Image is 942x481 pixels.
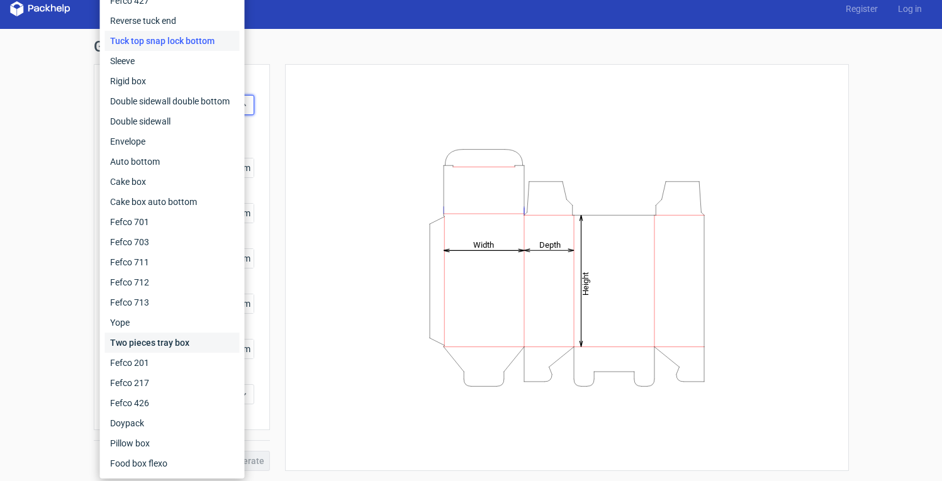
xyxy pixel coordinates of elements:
[105,333,240,353] div: Two pieces tray box
[888,3,932,15] a: Log in
[105,252,240,272] div: Fefco 711
[539,240,561,249] tspan: Depth
[105,292,240,312] div: Fefco 713
[105,413,240,433] div: Doypack
[105,433,240,453] div: Pillow box
[105,131,240,152] div: Envelope
[105,353,240,373] div: Fefco 201
[105,373,240,393] div: Fefco 217
[105,51,240,71] div: Sleeve
[105,111,240,131] div: Double sidewall
[581,272,590,295] tspan: Height
[94,39,849,54] h1: Generate new dieline
[91,3,143,15] a: Dielines
[105,212,240,232] div: Fefco 701
[105,272,240,292] div: Fefco 712
[105,31,240,51] div: Tuck top snap lock bottom
[105,152,240,172] div: Auto bottom
[105,91,240,111] div: Double sidewall double bottom
[105,393,240,413] div: Fefco 426
[105,453,240,473] div: Food box flexo
[105,71,240,91] div: Rigid box
[105,232,240,252] div: Fefco 703
[105,192,240,212] div: Cake box auto bottom
[473,240,493,249] tspan: Width
[105,172,240,192] div: Cake box
[836,3,888,15] a: Register
[105,11,240,31] div: Reverse tuck end
[105,312,240,333] div: Yope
